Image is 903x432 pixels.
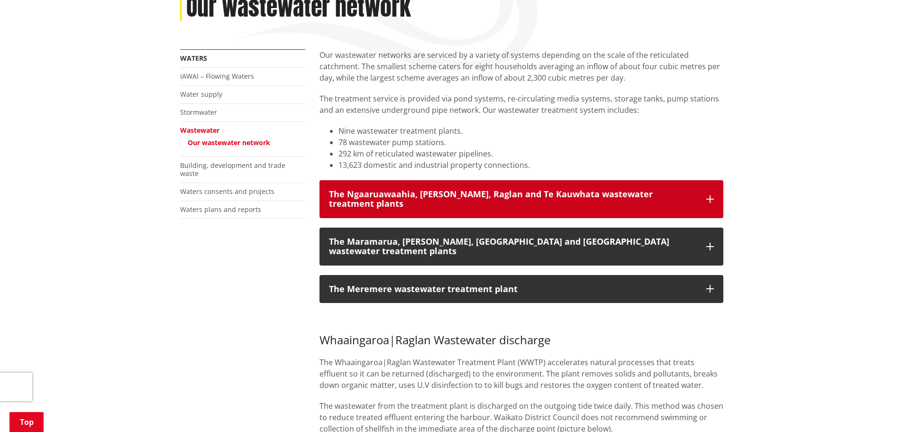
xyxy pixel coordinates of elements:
div: The Maramarua, [PERSON_NAME], [GEOGRAPHIC_DATA] and [GEOGRAPHIC_DATA] wastewater treatment plants [329,237,697,256]
p: The treatment service is provided via pond systems, re-circulating media systems, storage tanks, ... [319,93,723,116]
a: Waters consents and projects [180,187,274,196]
a: Top [9,412,44,432]
li: 13,623 domestic and industrial property connections. [338,159,723,171]
button: The Ngaaruawaahia, [PERSON_NAME], Raglan and Te Kauwhata wastewater treatment plants [319,180,723,218]
a: Stormwater [180,108,217,117]
div: The Meremere wastewater treatment plant [329,285,697,294]
p: Our wastewater networks are serviced by a variety of systems depending on the scale of the reticu... [319,49,723,83]
a: Building, development and trade waste [180,161,285,178]
a: Wastewater [180,126,219,135]
a: Water supply [180,90,222,99]
li: Nine wastewater treatment plants. [338,125,723,137]
a: Our wastewater network [188,138,270,147]
iframe: Messenger Launcher [859,392,894,426]
a: Waters [180,54,207,63]
li: 292 km of reticulated wastewater pipelines. [338,148,723,159]
p: The Whaaingaroa|Raglan Wastewater Treatment Plant (WWTP) accelerates natural processes that treat... [319,357,723,391]
a: IAWAI – Flowing Waters [180,72,254,81]
a: Waters plans and reports [180,205,261,214]
button: The Maramarua, [PERSON_NAME], [GEOGRAPHIC_DATA] and [GEOGRAPHIC_DATA] wastewater treatment plants [319,228,723,266]
li: 78 wastewater pump stations. [338,137,723,148]
div: The Ngaaruawaahia, [PERSON_NAME], Raglan and Te Kauwhata wastewater treatment plants [329,190,697,209]
button: The Meremere wastewater treatment plant [319,275,723,303]
h3: Whaaingaroa|Raglan Wastewater discharge [319,333,723,347]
